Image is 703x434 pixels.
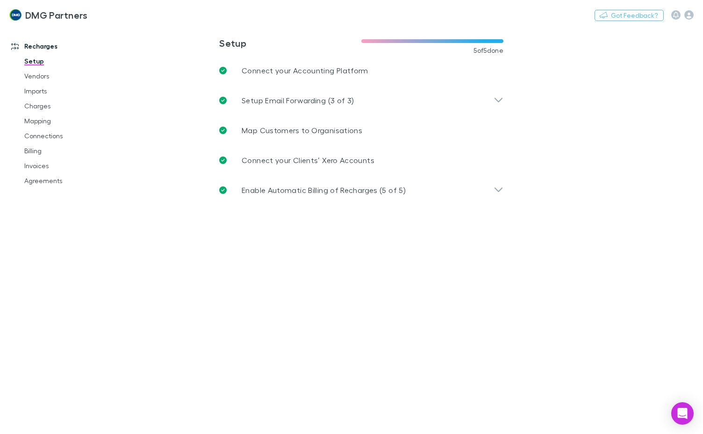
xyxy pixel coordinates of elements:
div: Open Intercom Messenger [671,402,694,425]
a: Connections [15,128,122,143]
div: Enable Automatic Billing of Recharges (5 of 5) [212,175,511,205]
h3: DMG Partners [25,9,88,21]
a: Invoices [15,158,122,173]
div: Setup Email Forwarding (3 of 3) [212,85,511,115]
p: Connect your Clients’ Xero Accounts [242,155,374,166]
span: 5 of 5 done [473,47,503,54]
a: Agreements [15,173,122,188]
h3: Setup [219,37,361,49]
p: Setup Email Forwarding (3 of 3) [242,95,354,106]
a: Charges [15,99,122,114]
a: Recharges [2,39,122,54]
a: Vendors [15,69,122,84]
a: Setup [15,54,122,69]
a: Map Customers to Organisations [212,115,511,145]
p: Enable Automatic Billing of Recharges (5 of 5) [242,185,406,196]
img: DMG Partners's Logo [9,9,22,21]
a: Billing [15,143,122,158]
button: Got Feedback? [595,10,664,21]
a: Imports [15,84,122,99]
a: Connect your Accounting Platform [212,56,511,85]
a: DMG Partners [4,4,93,26]
a: Mapping [15,114,122,128]
p: Map Customers to Organisations [242,125,362,136]
a: Connect your Clients’ Xero Accounts [212,145,511,175]
p: Connect your Accounting Platform [242,65,368,76]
